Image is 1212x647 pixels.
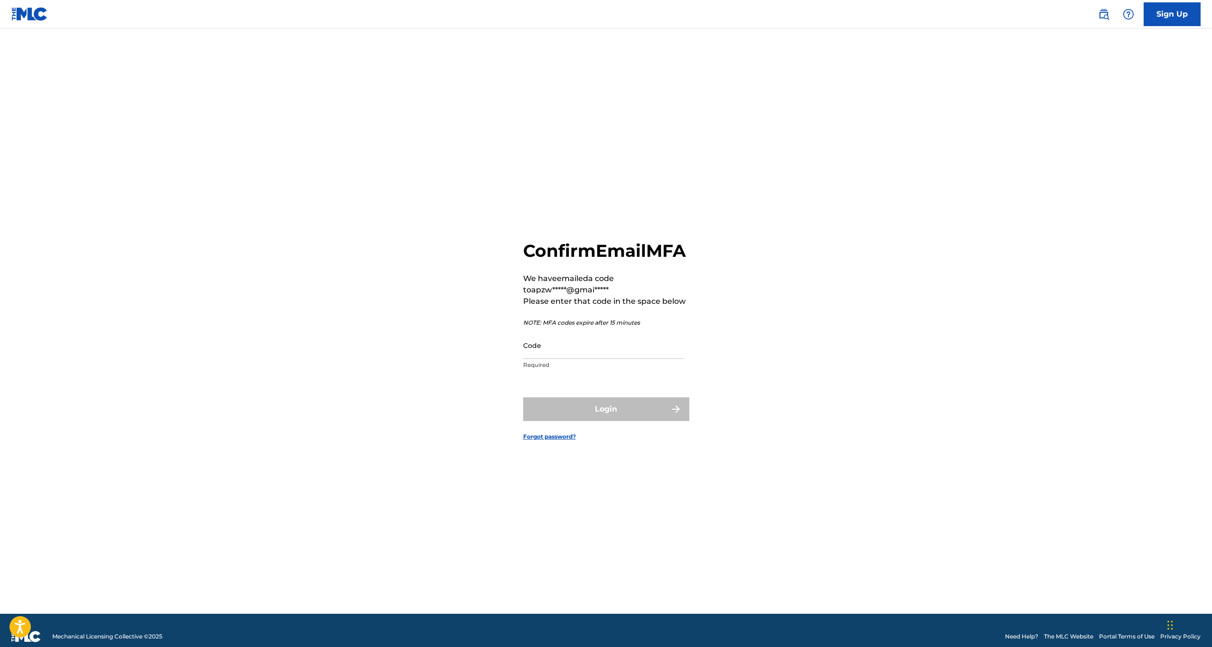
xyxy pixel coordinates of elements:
[1160,632,1201,641] a: Privacy Policy
[523,319,689,327] p: NOTE: MFA codes expire after 15 minutes
[1099,632,1155,641] a: Portal Terms of Use
[1144,2,1201,26] a: Sign Up
[1005,632,1038,641] a: Need Help?
[1094,5,1113,24] a: Public Search
[1167,611,1173,639] div: Drag
[1098,9,1109,20] img: search
[1119,5,1138,24] div: Help
[11,631,41,642] img: logo
[11,7,48,21] img: MLC Logo
[52,632,162,641] span: Mechanical Licensing Collective © 2025
[1044,632,1093,641] a: The MLC Website
[523,361,684,369] p: Required
[523,432,576,441] a: Forgot password?
[523,240,689,262] h2: Confirm Email MFA
[1123,9,1134,20] img: help
[523,296,689,307] p: Please enter that code in the space below
[1165,601,1212,647] iframe: Chat Widget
